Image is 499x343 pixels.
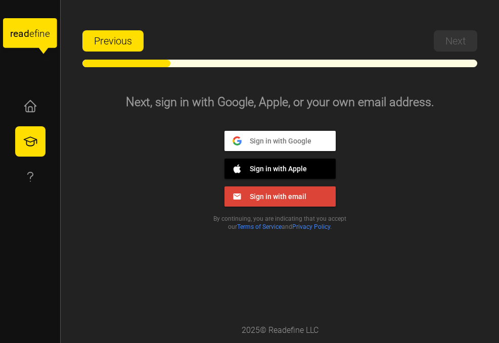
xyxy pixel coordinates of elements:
span: Previous [94,31,132,51]
tspan: e [29,28,34,39]
tspan: r [10,28,14,39]
tspan: i [37,28,39,39]
button: Sign in with Apple [224,159,336,179]
span: Sign in with email [242,191,306,201]
button: Sign in with Google [224,131,336,151]
button: Sign in with email [224,186,336,207]
div: 2025 © Readefine LLC [237,319,324,342]
tspan: a [18,28,23,39]
tspan: e [13,28,18,39]
a: Terms of Service [237,223,282,230]
span: Sign in with Apple [242,164,307,173]
h3: Next, sign in with Google, Apple, or your own email address. [82,94,477,111]
tspan: n [40,28,46,39]
tspan: f [34,28,38,39]
tspan: d [24,28,29,39]
p: By continuing, you are indicating that you accept our and . [201,215,359,231]
button: Next [434,30,477,52]
a: readefine [3,8,57,63]
span: Next [445,31,466,51]
a: Privacy Policy [292,223,330,230]
button: Previous [82,30,144,52]
span: Sign in with Google [242,136,311,145]
tspan: e [45,28,50,39]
